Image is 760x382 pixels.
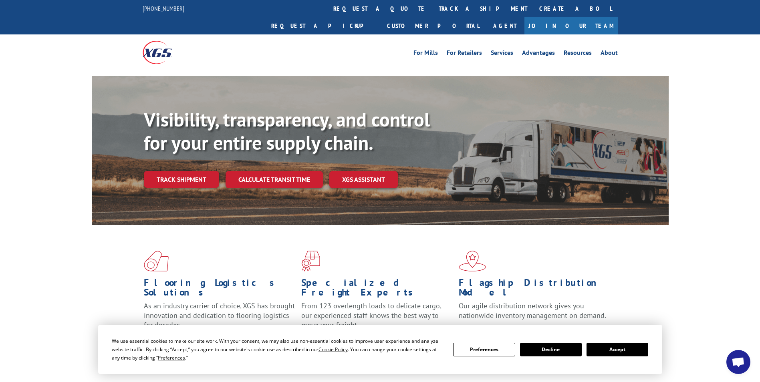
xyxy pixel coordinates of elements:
[413,50,438,58] a: For Mills
[491,50,513,58] a: Services
[301,278,453,301] h1: Specialized Freight Experts
[520,343,582,356] button: Decline
[524,17,618,34] a: Join Our Team
[564,50,592,58] a: Resources
[144,107,430,155] b: Visibility, transparency, and control for your entire supply chain.
[319,346,348,353] span: Cookie Policy
[459,278,610,301] h1: Flagship Distribution Model
[459,301,606,320] span: Our agile distribution network gives you nationwide inventory management on demand.
[144,171,219,188] a: Track shipment
[265,17,381,34] a: Request a pickup
[98,325,662,374] div: Cookie Consent Prompt
[144,301,295,330] span: As an industry carrier of choice, XGS has brought innovation and dedication to flooring logistics...
[453,343,515,356] button: Preferences
[381,17,485,34] a: Customer Portal
[144,251,169,271] img: xgs-icon-total-supply-chain-intelligence-red
[329,171,398,188] a: XGS ASSISTANT
[143,4,184,12] a: [PHONE_NUMBER]
[485,17,524,34] a: Agent
[587,343,648,356] button: Accept
[112,337,444,362] div: We use essential cookies to make our site work. With your consent, we may also use non-essential ...
[226,171,323,188] a: Calculate transit time
[158,354,185,361] span: Preferences
[601,50,618,58] a: About
[144,278,295,301] h1: Flooring Logistics Solutions
[459,251,486,271] img: xgs-icon-flagship-distribution-model-red
[301,251,320,271] img: xgs-icon-focused-on-flooring-red
[447,50,482,58] a: For Retailers
[522,50,555,58] a: Advantages
[301,301,453,337] p: From 123 overlength loads to delicate cargo, our experienced staff knows the best way to move you...
[726,350,750,374] div: Open chat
